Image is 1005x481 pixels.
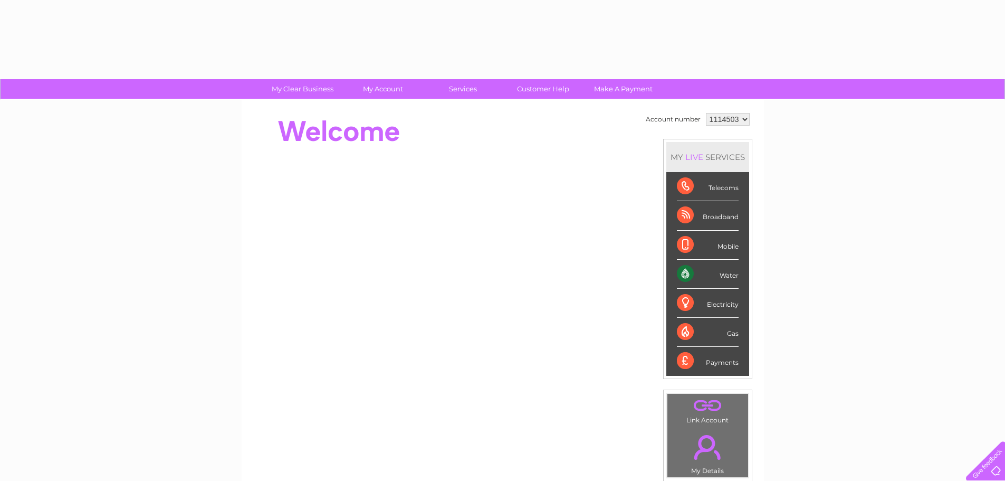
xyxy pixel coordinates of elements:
[683,152,705,162] div: LIVE
[339,79,426,99] a: My Account
[677,231,739,260] div: Mobile
[677,289,739,318] div: Electricity
[580,79,667,99] a: Make A Payment
[670,397,745,415] a: .
[643,110,703,128] td: Account number
[677,172,739,201] div: Telecoms
[500,79,587,99] a: Customer Help
[667,426,749,478] td: My Details
[677,260,739,289] div: Water
[666,142,749,172] div: MY SERVICES
[259,79,346,99] a: My Clear Business
[677,201,739,230] div: Broadband
[670,429,745,466] a: .
[667,393,749,427] td: Link Account
[677,318,739,347] div: Gas
[677,347,739,375] div: Payments
[419,79,506,99] a: Services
